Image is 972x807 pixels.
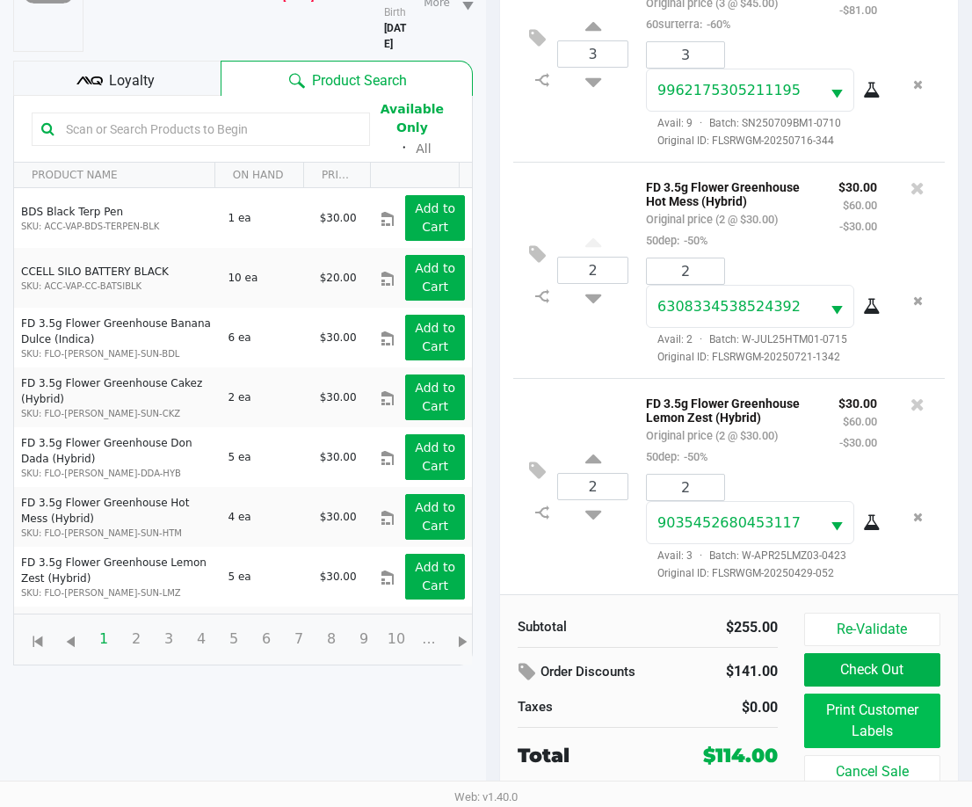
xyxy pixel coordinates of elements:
span: Page 9 [347,622,381,656]
app-button-loader: Add to Cart [415,560,455,593]
button: Add to Cart [405,195,465,241]
p: FD 3.5g Flower Greenhouse Hot Mess (Hybrid) [646,176,812,208]
span: Page 11 [412,622,446,656]
input: Scan or Search Products to Begin [59,116,360,142]
span: Page 6 [250,622,283,656]
span: $20.00 [320,272,357,284]
th: ON HAND [214,163,303,188]
p: SKU: FLO-[PERSON_NAME]-SUN-BDL [21,347,213,360]
app-button-loader: Add to Cart [415,500,455,533]
span: · [693,549,709,562]
p: FD 3.5g Flower Greenhouse Lemon Zest (Hybrid) [646,392,812,425]
th: PRICE [303,163,370,188]
td: CCELL SILO BATTERY BLACK [14,248,220,308]
button: Add to Cart [405,494,465,540]
button: Re-Validate [804,613,940,646]
span: $30.00 [320,511,357,523]
app-button-loader: Add to Cart [415,201,455,234]
small: -$30.00 [839,436,877,449]
span: $30.00 [320,451,357,463]
span: Page 8 [315,622,348,656]
span: Original ID: FLSRWGM-20250716-344 [646,133,877,149]
app-button-loader: Add to Cart [415,440,455,473]
p: SKU: FLO-[PERSON_NAME]-DDA-HYB [21,467,213,480]
span: · [693,333,709,345]
td: 5 ea [220,607,311,666]
small: 50dep: [646,234,707,247]
span: Page 5 [217,622,250,656]
div: $0.00 [661,697,778,718]
small: Original price (2 @ $30.00) [646,429,778,442]
div: $114.00 [703,741,778,770]
div: Taxes [518,697,635,717]
inline-svg: Split item qty to new line [526,285,557,308]
span: 9962175305211195 [657,82,801,98]
p: $30.00 [838,176,877,194]
span: Avail: 2 Batch: W-JUL25HTM01-0715 [646,333,847,345]
td: 2 ea [220,367,311,427]
span: Original ID: FLSRWGM-20250429-052 [646,565,877,581]
inline-svg: Split item qty to new line [526,501,557,524]
div: Order Discounts [518,657,682,688]
div: $141.00 [708,657,778,687]
span: -60% [702,18,730,31]
span: Web: v1.40.0 [454,790,518,803]
button: Select [820,502,853,543]
div: $255.00 [661,617,778,638]
td: FD 3.5g Flower Greenhouse Cakez (Hybrid) [14,367,220,427]
small: Original price (2 @ $30.00) [646,213,778,226]
div: Total [518,741,673,770]
button: Print Customer Labels [804,694,940,748]
span: Page 2 [120,622,153,656]
button: Select [820,286,853,327]
span: Avail: 9 Batch: SN250709BM1-0710 [646,117,841,129]
span: Loyalty [109,70,155,91]
td: 4 ea [220,487,311,547]
span: Page 4 [185,622,218,656]
small: -$81.00 [839,4,877,17]
small: $60.00 [843,415,877,428]
td: 1 ea [220,188,311,248]
app-button-loader: Add to Cart [415,381,455,413]
button: Add to Cart [405,434,465,480]
small: 60surterra: [646,18,730,31]
span: Go to the previous page [60,631,82,653]
button: Select [820,69,853,111]
p: SKU: FLO-[PERSON_NAME]-SUN-HTM [21,527,213,540]
div: Subtotal [518,617,635,637]
app-button-loader: Add to Cart [415,321,455,353]
button: Remove the package from the orderLine [906,501,930,534]
td: FD 3.5g Flower Greenhouse Hot Mess (Hybrid) [14,487,220,547]
span: ᛫ [393,140,416,156]
b: [DATE] [384,22,406,50]
small: -$30.00 [839,220,877,233]
th: PRODUCT NAME [14,163,214,188]
app-button-loader: Add to Cart [415,261,455,294]
span: · [693,117,709,129]
td: 6 ea [220,308,311,367]
small: 50dep: [646,450,707,463]
button: Check Out [804,653,940,687]
span: Go to the next page [446,622,479,655]
td: FD 3.5g Flower Greenhouse Don Dada (Hybrid) [14,427,220,487]
p: SKU: ACC-VAP-CC-BATSIBLK [21,280,213,293]
span: $30.00 [320,391,357,403]
span: -50% [679,450,707,463]
td: FD 3.5g Flower Greenhouse Lemon Zest (Hybrid) [14,547,220,607]
span: $30.00 [320,331,357,344]
span: Product Search [312,70,407,91]
span: Page 7 [282,622,316,656]
span: Avail: 3 Batch: W-APR25LMZ03-0423 [646,549,846,562]
td: FD 3.5g Flower Greenhouse Banana Dulce (Indica) [14,308,220,367]
span: Go to the previous page [54,622,87,655]
td: 5 ea [220,427,311,487]
span: 9035452680453117 [657,514,801,531]
span: Page 10 [380,622,413,656]
button: Remove the package from the orderLine [906,69,930,101]
span: -50% [679,234,707,247]
button: Cancel Sale [804,755,940,789]
span: Go to the first page [27,631,49,653]
span: Original ID: FLSRWGM-20250721-1342 [646,349,877,365]
button: All [416,140,431,158]
button: Add to Cart [405,374,465,420]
